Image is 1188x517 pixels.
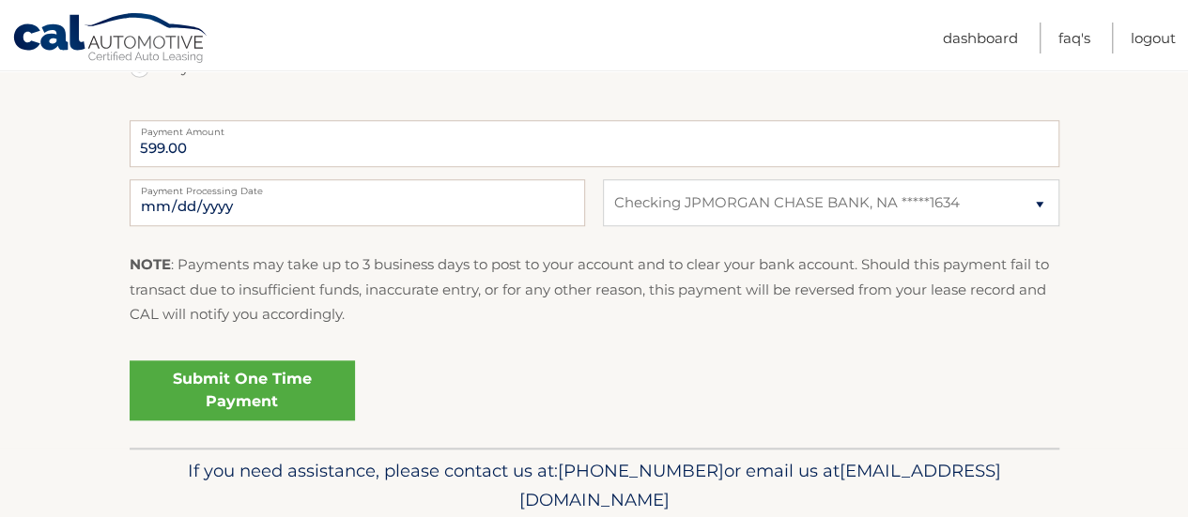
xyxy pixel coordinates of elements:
[130,179,585,194] label: Payment Processing Date
[943,23,1018,53] a: Dashboard
[130,120,1059,167] input: Payment Amount
[130,360,355,420] a: Submit One Time Payment
[1131,23,1176,53] a: Logout
[12,12,209,67] a: Cal Automotive
[1058,23,1090,53] a: FAQ's
[130,179,585,226] input: Payment Date
[558,460,724,481] span: [PHONE_NUMBER]
[142,456,1047,516] p: If you need assistance, please contact us at: or email us at
[130,255,171,273] strong: NOTE
[130,252,1059,327] p: : Payments may take up to 3 business days to post to your account and to clear your bank account....
[130,120,1059,135] label: Payment Amount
